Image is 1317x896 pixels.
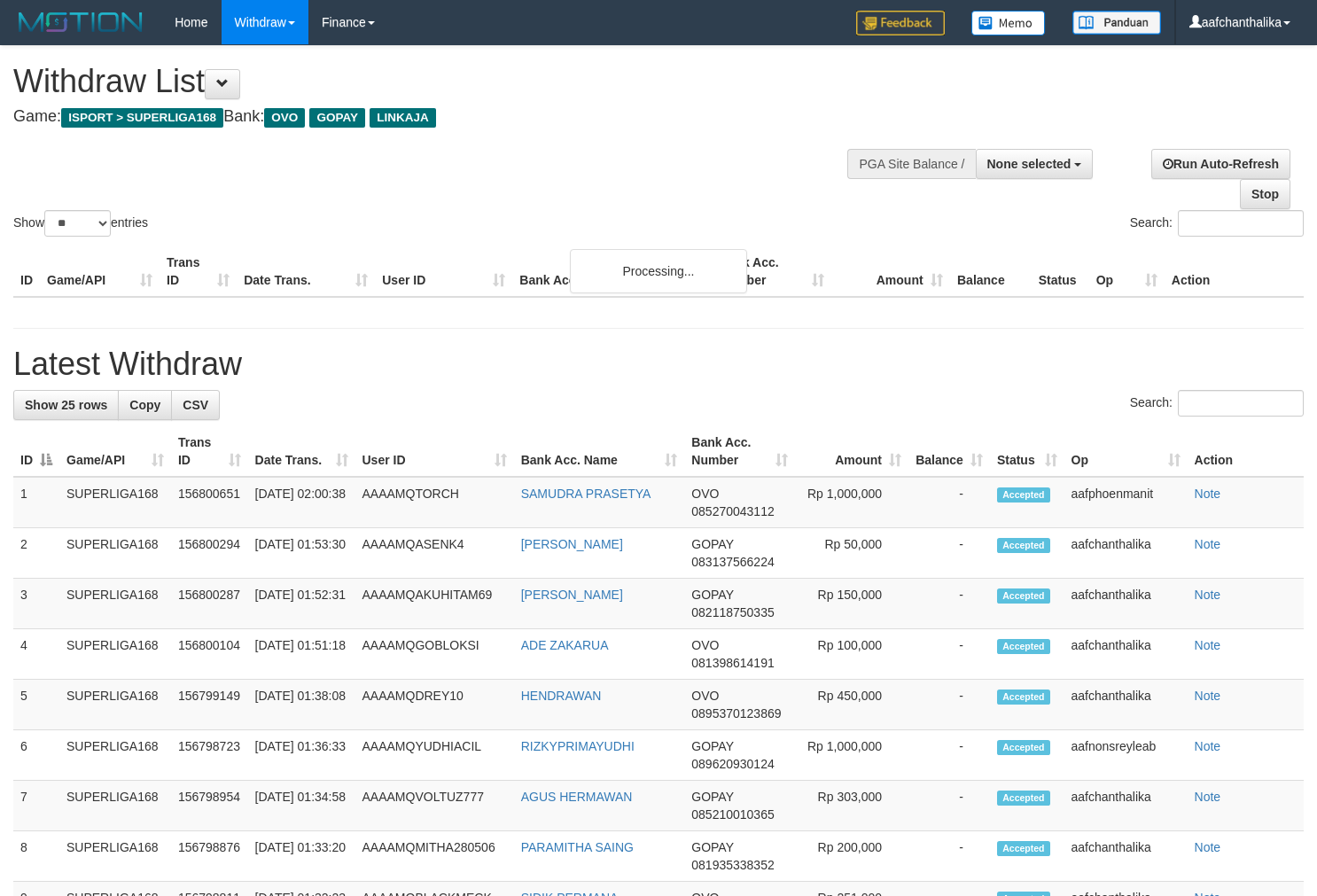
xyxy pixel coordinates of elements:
[512,246,712,297] th: Bank Acc. Name
[691,858,774,872] span: Copy 081935338352 to clipboard
[908,629,990,680] td: -
[1130,390,1304,417] label: Search:
[691,706,781,721] span: Copy 0895370123869 to clipboard
[309,108,365,128] span: GOPAY
[355,426,514,477] th: User ID: activate to sort column ascending
[691,555,774,569] span: Copy 083137566224 to clipboard
[1195,638,1221,652] a: Note
[795,831,908,882] td: Rp 200,000
[691,656,774,670] span: Copy 081398614191 to clipboard
[237,246,375,297] th: Date Trans.
[987,157,1072,171] span: None selected
[908,831,990,882] td: -
[521,790,633,804] a: AGUS HERMAWAN
[521,537,623,551] a: [PERSON_NAME]
[1064,629,1188,680] td: aafchanthalika
[61,108,223,128] span: ISPORT > SUPERLIGA168
[13,108,861,126] h4: Game: Bank:
[13,426,59,477] th: ID: activate to sort column descending
[370,108,436,128] span: LINKAJA
[691,588,733,602] span: GOPAY
[521,739,635,753] a: RIZKYPRIMAYUDHI
[908,477,990,528] td: -
[795,730,908,781] td: Rp 1,000,000
[1130,210,1304,237] label: Search:
[171,781,248,831] td: 156798954
[908,579,990,629] td: -
[13,781,59,831] td: 7
[171,579,248,629] td: 156800287
[248,426,355,477] th: Date Trans.: activate to sort column ascending
[997,791,1050,806] span: Accepted
[248,680,355,730] td: [DATE] 01:38:08
[795,528,908,579] td: Rp 50,000
[171,426,248,477] th: Trans ID: activate to sort column ascending
[1178,390,1304,417] input: Search:
[691,504,774,518] span: Copy 085270043112 to clipboard
[59,528,171,579] td: SUPERLIGA168
[950,246,1032,297] th: Balance
[997,690,1050,705] span: Accepted
[1195,840,1221,854] a: Note
[795,477,908,528] td: Rp 1,000,000
[1178,210,1304,237] input: Search:
[59,629,171,680] td: SUPERLIGA168
[355,528,514,579] td: AAAAMQASENK4
[59,781,171,831] td: SUPERLIGA168
[1072,11,1161,35] img: panduan.png
[1064,680,1188,730] td: aafchanthalika
[1188,426,1304,477] th: Action
[1151,149,1290,179] a: Run Auto-Refresh
[521,840,634,854] a: PARAMITHA SAING
[908,426,990,477] th: Balance: activate to sort column ascending
[997,538,1050,553] span: Accepted
[59,730,171,781] td: SUPERLIGA168
[118,390,172,420] a: Copy
[59,477,171,528] td: SUPERLIGA168
[13,528,59,579] td: 2
[1064,426,1188,477] th: Op: activate to sort column ascending
[129,398,160,412] span: Copy
[1032,246,1089,297] th: Status
[691,689,719,703] span: OVO
[908,680,990,730] td: -
[971,11,1046,35] img: Button%20Memo.svg
[171,477,248,528] td: 156800651
[1064,730,1188,781] td: aafnonsreyleab
[248,781,355,831] td: [DATE] 01:34:58
[570,249,747,293] div: Processing...
[691,739,733,753] span: GOPAY
[13,390,119,420] a: Show 25 rows
[248,528,355,579] td: [DATE] 01:53:30
[521,588,623,602] a: [PERSON_NAME]
[1064,831,1188,882] td: aafchanthalika
[514,426,685,477] th: Bank Acc. Name: activate to sort column ascending
[691,537,733,551] span: GOPAY
[248,629,355,680] td: [DATE] 01:51:18
[13,9,148,35] img: MOTION_logo.png
[171,730,248,781] td: 156798723
[355,579,514,629] td: AAAAMQAKUHITAM69
[13,680,59,730] td: 5
[997,588,1050,604] span: Accepted
[1064,781,1188,831] td: aafchanthalika
[1064,477,1188,528] td: aafphoenmanit
[990,426,1064,477] th: Status: activate to sort column ascending
[997,740,1050,755] span: Accepted
[521,487,651,501] a: SAMUDRA PRASETYA
[856,11,945,35] img: Feedback.jpg
[1240,179,1290,209] a: Stop
[355,781,514,831] td: AAAAMQVOLTUZ777
[795,426,908,477] th: Amount: activate to sort column ascending
[248,579,355,629] td: [DATE] 01:52:31
[997,841,1050,856] span: Accepted
[248,730,355,781] td: [DATE] 01:36:33
[13,347,1304,382] h1: Latest Withdraw
[976,149,1094,179] button: None selected
[59,831,171,882] td: SUPERLIGA168
[908,528,990,579] td: -
[13,477,59,528] td: 1
[795,680,908,730] td: Rp 450,000
[1064,528,1188,579] td: aafchanthalika
[13,246,40,297] th: ID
